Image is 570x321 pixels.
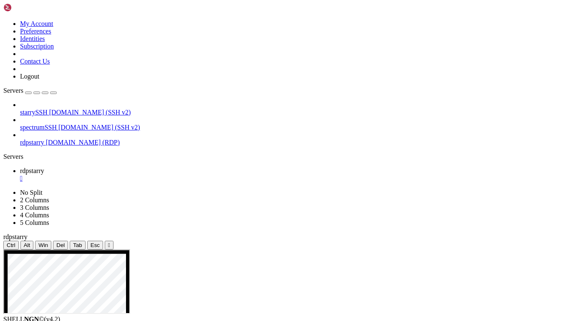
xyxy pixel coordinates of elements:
span: rdpstarry [3,233,28,240]
button: Win [35,241,51,250]
span: Servers [3,87,23,94]
a: rdpstarry [20,167,567,182]
span: Ctrl [7,242,15,248]
a: 5 Columns [20,219,49,226]
span: Alt [24,242,30,248]
a: Subscription [20,43,54,50]
a: 4 Columns [20,211,49,219]
a: Contact Us [20,58,50,65]
a: spectrumSSH [DOMAIN_NAME] (SSH v2) [20,124,567,131]
span: rdpstarry [20,167,44,174]
a: starrySSH [DOMAIN_NAME] (SSH v2) [20,109,567,116]
a: Servers [3,87,57,94]
button: Alt [20,241,34,250]
span: [DOMAIN_NAME] (RDP) [46,139,120,146]
button: Esc [87,241,103,250]
a: 3 Columns [20,204,49,211]
span: Tab [73,242,82,248]
a: Logout [20,73,39,80]
a: 2 Columns [20,196,49,204]
a: Identities [20,35,45,42]
div:  [108,242,110,248]
a:  [20,175,567,182]
span: rdpstarry [20,139,44,146]
li: spectrumSSH [DOMAIN_NAME] (SSH v2) [20,116,567,131]
li: rdpstarry [DOMAIN_NAME] (RDP) [20,131,567,146]
a: Preferences [20,28,51,35]
a: My Account [20,20,53,27]
span: spectrumSSH [20,124,57,131]
button:  [105,241,113,250]
span: Win [38,242,48,248]
button: Ctrl [3,241,19,250]
span: [DOMAIN_NAME] (SSH v2) [49,109,131,116]
button: Del [53,241,68,250]
span: starrySSH [20,109,48,116]
img: Shellngn [3,3,51,12]
span: Esc [91,242,100,248]
a: No Split [20,189,43,196]
button: Tab [70,241,86,250]
li: starrySSH [DOMAIN_NAME] (SSH v2) [20,101,567,116]
a: rdpstarry [DOMAIN_NAME] (RDP) [20,139,567,146]
span: [DOMAIN_NAME] (SSH v2) [58,124,140,131]
span: Del [56,242,65,248]
div: Servers [3,153,567,160]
